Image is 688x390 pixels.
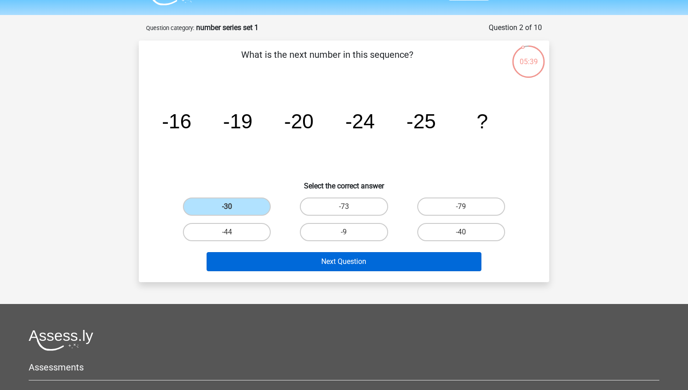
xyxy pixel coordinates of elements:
div: Question 2 of 10 [489,22,542,33]
tspan: -19 [223,110,253,132]
p: What is the next number in this sequence? [153,48,501,75]
h5: Assessments [29,362,659,373]
strong: number series set 1 [196,23,258,32]
button: Next Question [207,252,482,271]
img: Assessly logo [29,329,93,351]
label: -9 [300,223,388,241]
label: -40 [417,223,505,241]
h6: Select the correct answer [153,174,535,190]
label: -79 [417,198,505,216]
small: Question category: [146,25,194,31]
label: -44 [183,223,271,241]
label: -73 [300,198,388,216]
div: 05:39 [511,45,546,67]
label: -30 [183,198,271,216]
tspan: -20 [284,110,314,132]
tspan: -16 [162,110,192,132]
tspan: -24 [345,110,375,132]
tspan: ? [476,110,488,132]
tspan: -25 [406,110,436,132]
